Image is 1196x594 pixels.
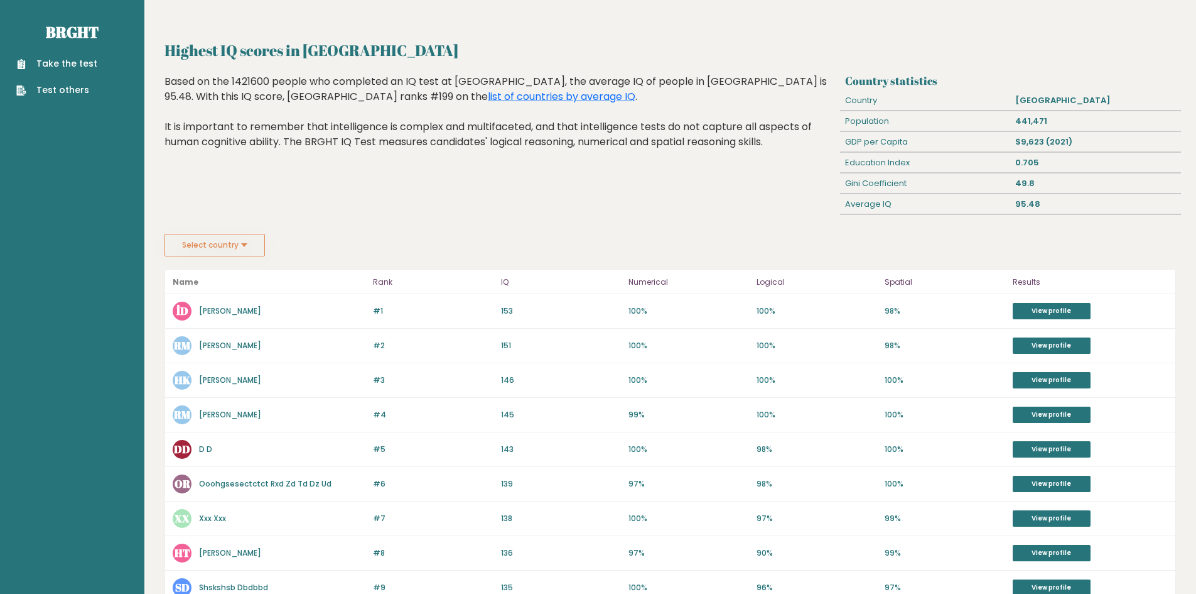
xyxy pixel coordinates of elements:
p: #7 [373,513,493,524]
a: list of countries by average IQ [488,89,635,104]
p: 99% [885,513,1005,524]
p: 100% [757,305,877,317]
text: DD [174,442,190,456]
p: #9 [373,582,493,593]
p: #3 [373,375,493,386]
div: Education Index [840,153,1010,173]
h3: Country statistics [845,74,1176,87]
div: 49.8 [1011,173,1181,194]
p: #4 [373,409,493,421]
div: Average IQ [840,194,1010,214]
p: #5 [373,444,493,455]
a: View profile [1013,372,1091,388]
p: 97% [628,478,749,490]
p: Spatial [885,275,1005,290]
p: 100% [628,444,749,455]
div: $9,623 (2021) [1011,132,1181,152]
a: View profile [1013,303,1091,319]
p: 145 [501,409,622,421]
button: Select country [164,234,265,256]
p: 98% [757,478,877,490]
a: View profile [1013,510,1091,527]
p: Numerical [628,275,749,290]
p: 151 [501,340,622,351]
text: İD [176,304,188,318]
p: Logical [757,275,877,290]
text: HK [175,373,191,387]
text: RM [173,407,191,422]
a: [PERSON_NAME] [199,547,261,558]
p: 97% [885,582,1005,593]
a: [PERSON_NAME] [199,375,261,385]
div: 441,471 [1011,111,1181,131]
a: View profile [1013,338,1091,354]
p: 100% [885,478,1005,490]
div: Gini Coefficient [840,173,1010,194]
a: Ooohgsesectctct Rxd Zd Td Dz Ud [199,478,331,489]
text: XX [174,511,190,525]
p: 100% [885,409,1005,421]
p: 100% [757,409,877,421]
p: 98% [885,305,1005,317]
p: 139 [501,478,622,490]
p: 97% [628,547,749,559]
p: 143 [501,444,622,455]
a: [PERSON_NAME] [199,409,261,420]
p: #1 [373,305,493,317]
a: [PERSON_NAME] [199,340,261,351]
p: #2 [373,340,493,351]
div: GDP per Capita [840,132,1010,152]
b: Name [173,277,198,287]
text: HT [175,546,190,560]
p: 100% [628,513,749,524]
p: 100% [757,340,877,351]
h2: Highest IQ scores in [GEOGRAPHIC_DATA] [164,39,1176,62]
p: 99% [628,409,749,421]
p: 138 [501,513,622,524]
p: Results [1013,275,1168,290]
p: 98% [757,444,877,455]
p: 97% [757,513,877,524]
p: 100% [628,375,749,386]
p: 100% [628,340,749,351]
a: View profile [1013,407,1091,423]
text: RM [173,338,191,353]
p: 99% [885,547,1005,559]
div: Country [840,91,1010,111]
text: OR [175,476,191,491]
a: Xxx Xxx [199,513,226,524]
p: #6 [373,478,493,490]
a: View profile [1013,545,1091,561]
a: Test others [16,84,97,97]
a: [PERSON_NAME] [199,305,261,316]
p: 98% [885,340,1005,351]
p: 135 [501,582,622,593]
p: 96% [757,582,877,593]
p: 146 [501,375,622,386]
a: Brght [46,22,99,42]
p: #8 [373,547,493,559]
p: 100% [757,375,877,386]
p: 100% [628,305,749,317]
p: 100% [885,444,1005,455]
p: IQ [501,275,622,290]
p: 153 [501,305,622,317]
p: 100% [885,375,1005,386]
div: [GEOGRAPHIC_DATA] [1011,91,1181,111]
a: View profile [1013,441,1091,458]
a: D D [199,444,212,454]
a: Take the test [16,57,97,70]
div: 0.705 [1011,153,1181,173]
div: Based on the 1421600 people who completed an IQ test at [GEOGRAPHIC_DATA], the average IQ of peop... [164,74,836,168]
a: View profile [1013,476,1091,492]
p: Rank [373,275,493,290]
p: 100% [628,582,749,593]
div: Population [840,111,1010,131]
div: 95.48 [1011,194,1181,214]
p: 136 [501,547,622,559]
p: 90% [757,547,877,559]
a: Shskshsb Dbdbbd [199,582,268,593]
